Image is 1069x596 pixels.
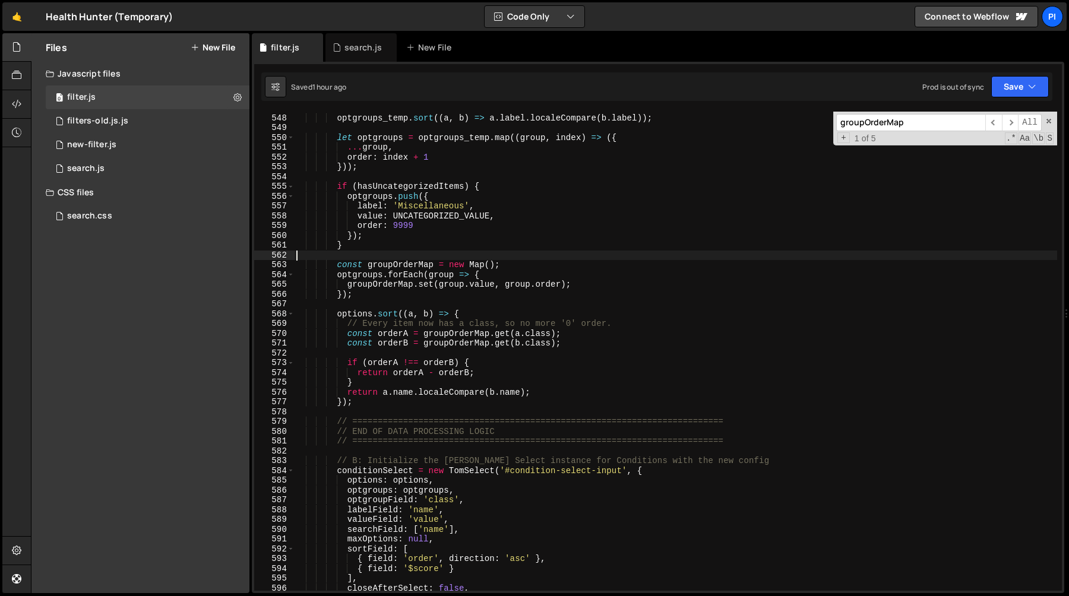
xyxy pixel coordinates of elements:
div: 595 [254,573,295,584]
div: 576 [254,388,295,398]
div: 557 [254,201,295,211]
div: 553 [254,162,295,172]
span: CaseSensitive Search [1019,132,1031,144]
span: Alt-Enter [1018,114,1042,131]
div: Prod is out of sync [922,82,984,92]
div: 16494/45743.css [46,204,249,228]
div: 565 [254,280,295,290]
div: 587 [254,495,295,505]
div: search.js [344,42,382,53]
div: Javascript files [31,62,249,85]
div: Saved [291,82,346,92]
div: 558 [254,211,295,221]
div: 562 [254,251,295,261]
div: 579 [254,417,295,427]
div: 551 [254,142,295,153]
div: 580 [254,427,295,437]
div: 560 [254,231,295,241]
div: search.css [67,211,112,221]
div: CSS files [31,180,249,204]
div: 578 [254,407,295,417]
div: 583 [254,456,295,466]
div: 16494/44708.js [46,85,249,109]
div: 585 [254,475,295,486]
div: filters-old.js.js [67,116,128,126]
div: 1 hour ago [312,82,347,92]
div: 593 [254,554,295,564]
div: 582 [254,446,295,456]
div: 548 [254,113,295,123]
div: 554 [254,172,295,182]
div: 594 [254,564,295,574]
div: 550 [254,133,295,143]
div: 572 [254,348,295,359]
div: 555 [254,182,295,192]
div: 571 [254,338,295,348]
div: 574 [254,368,295,378]
span: ​ [985,114,1002,131]
div: 586 [254,486,295,496]
div: 577 [254,397,295,407]
div: 566 [254,290,295,300]
div: 573 [254,358,295,368]
div: filter.js [271,42,299,53]
span: Toggle Replace mode [837,132,850,144]
button: Code Only [485,6,584,27]
div: filter.js [67,92,96,103]
div: 563 [254,260,295,270]
a: Connect to Webflow [915,6,1038,27]
div: 589 [254,515,295,525]
div: 16494/45041.js [46,157,249,180]
div: 575 [254,378,295,388]
button: New File [191,43,235,52]
div: 581 [254,436,295,446]
h2: Files [46,41,67,54]
a: Pi [1042,6,1063,27]
div: 591 [254,534,295,544]
div: 590 [254,525,295,535]
span: Whole Word Search [1032,132,1045,144]
div: 564 [254,270,295,280]
a: 🤙 [2,2,31,31]
span: ​ [1002,114,1019,131]
div: 556 [254,192,295,202]
div: 584 [254,466,295,476]
span: RegExp Search [1005,132,1017,144]
div: Health Hunter (Temporary) [46,9,173,24]
div: search.js [67,163,105,174]
div: New File [406,42,456,53]
div: 561 [254,240,295,251]
div: 567 [254,299,295,309]
span: 1 of 5 [850,134,881,144]
div: 549 [254,123,295,133]
div: 569 [254,319,295,329]
div: 592 [254,544,295,554]
button: Save [991,76,1049,97]
div: 568 [254,309,295,319]
div: 16494/45764.js [46,109,249,133]
div: new-filter.js [67,140,116,150]
span: Search In Selection [1046,132,1054,144]
div: 559 [254,221,295,231]
div: 596 [254,584,295,594]
div: 570 [254,329,295,339]
input: Search for [836,114,985,131]
div: 588 [254,505,295,515]
div: 16494/46184.js [46,133,249,157]
div: 552 [254,153,295,163]
span: 0 [56,94,63,103]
